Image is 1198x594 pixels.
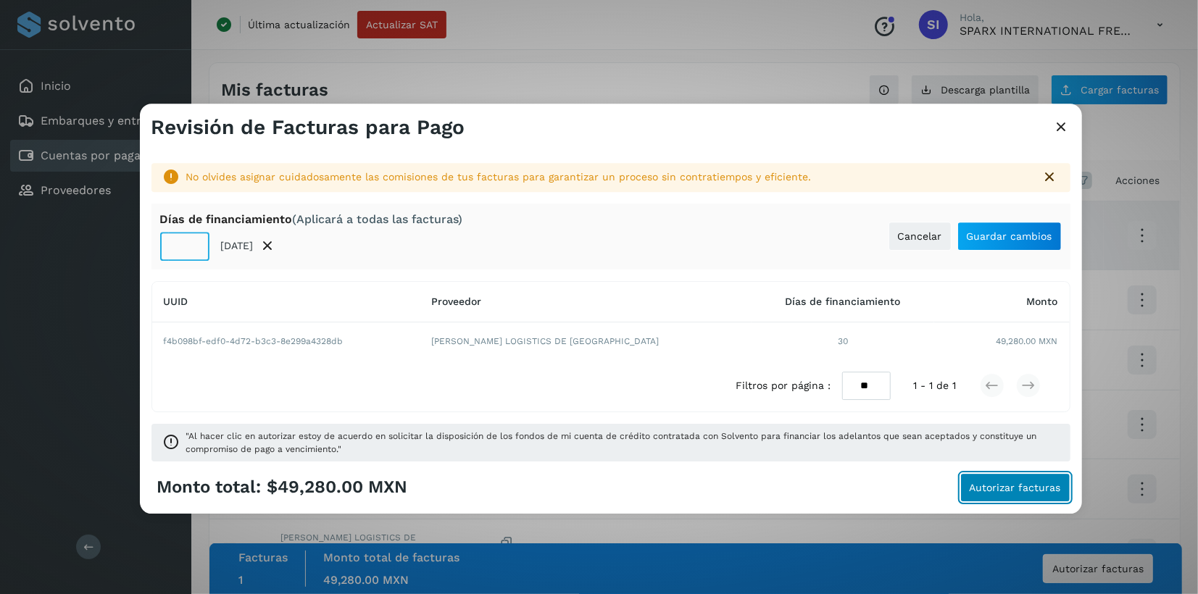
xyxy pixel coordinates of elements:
span: Monto total: [157,477,262,498]
div: Días de financiamiento [160,212,463,226]
h3: Revisión de Facturas para Pago [151,115,465,140]
span: Cancelar [898,231,942,241]
p: [DATE] [221,240,254,253]
td: [PERSON_NAME] LOGISTICS DE [GEOGRAPHIC_DATA] [420,322,752,360]
span: 1 - 1 de 1 [914,378,957,393]
span: "Al hacer clic en autorizar estoy de acuerdo en solicitar la disposición de los fondos de mi cuen... [186,430,1059,456]
span: Proveedor [432,296,482,308]
span: Autorizar facturas [970,482,1061,493]
span: Monto [1027,296,1058,308]
div: No olvides asignar cuidadosamente las comisiones de tus facturas para garantizar un proceso sin c... [186,170,1030,185]
td: 30 [752,322,934,360]
span: Días de financiamiento [785,296,900,308]
span: Filtros por página : [736,378,831,393]
span: UUID [164,296,188,308]
span: Guardar cambios [967,231,1052,241]
span: (Aplicará a todas las facturas) [293,212,463,226]
span: 49,280.00 MXN [997,335,1058,348]
td: f4b098bf-edf0-4d72-b3c3-8e299a4328db [152,322,420,360]
button: Autorizar facturas [960,473,1070,502]
button: Guardar cambios [957,222,1062,251]
button: Cancelar [889,222,952,251]
span: $49,280.00 MXN [267,477,408,498]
